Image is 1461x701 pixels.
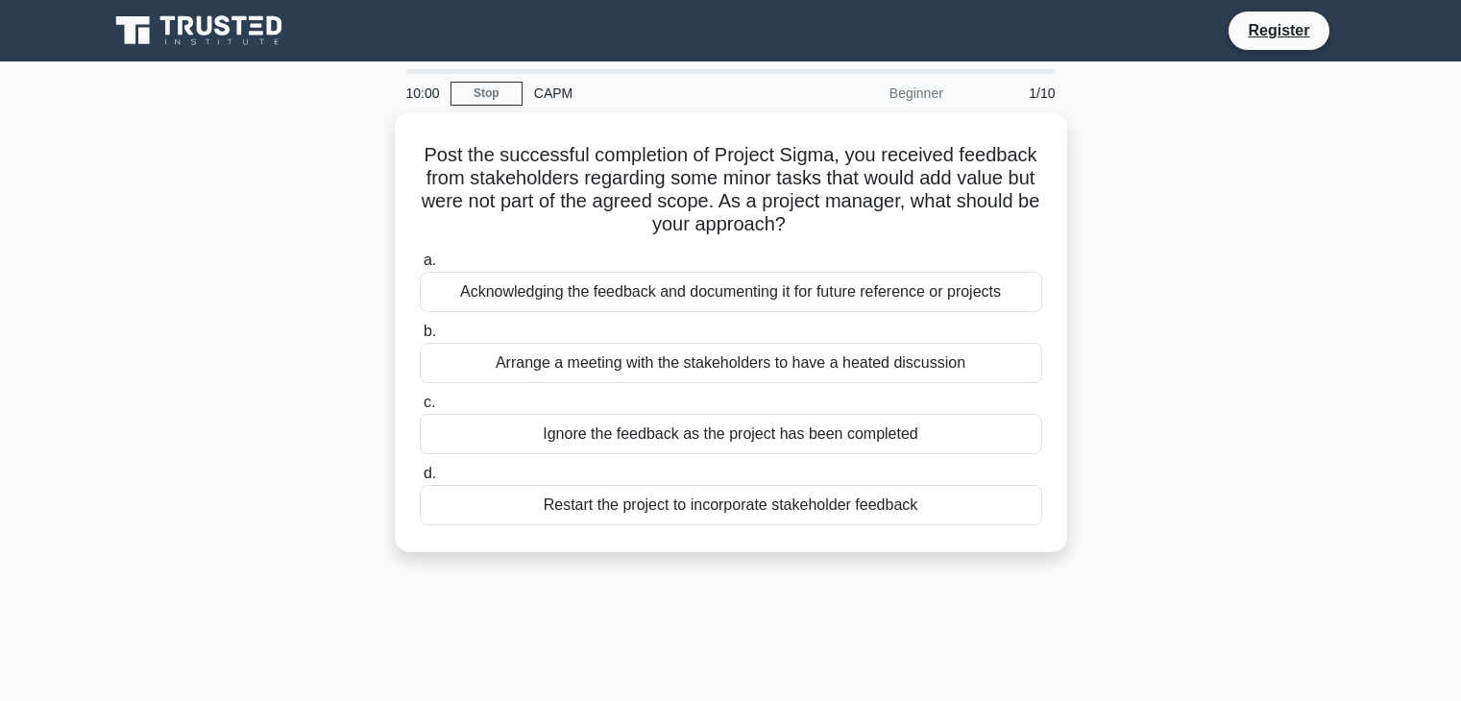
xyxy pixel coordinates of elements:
h5: Post the successful completion of Project Sigma, you received feedback from stakeholders regardin... [418,143,1044,237]
span: b. [424,323,436,339]
a: Stop [450,82,523,106]
a: Register [1236,18,1321,42]
span: c. [424,394,435,410]
div: Beginner [787,74,955,112]
div: CAPM [523,74,787,112]
div: Ignore the feedback as the project has been completed [420,414,1042,454]
div: Acknowledging the feedback and documenting it for future reference or projects [420,272,1042,312]
div: Arrange a meeting with the stakeholders to have a heated discussion [420,343,1042,383]
div: Restart the project to incorporate stakeholder feedback [420,485,1042,525]
div: 1/10 [955,74,1067,112]
div: 10:00 [395,74,450,112]
span: a. [424,252,436,268]
span: d. [424,465,436,481]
